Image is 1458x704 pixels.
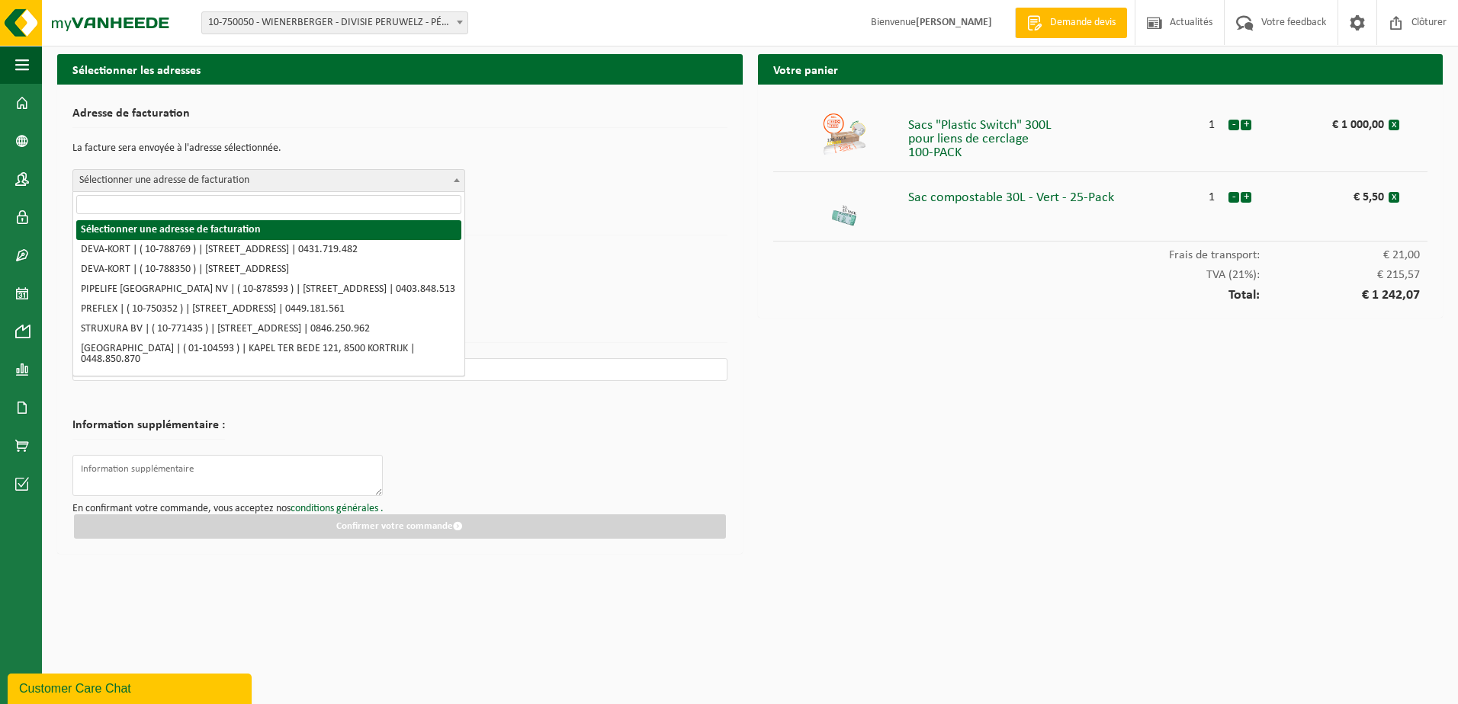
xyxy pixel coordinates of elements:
h2: Sélectionner les adresses [57,54,743,84]
div: Total: [773,281,1428,302]
li: PREFLEX | ( 10-750352 ) | [STREET_ADDRESS] | 0449.181.561 [76,299,461,319]
span: Sélectionner une adresse de facturation [72,169,465,192]
li: STRUXURA BV | ( 10-771435 ) | [STREET_ADDRESS] | 0846.250.962 [76,319,461,339]
div: Frais de transport: [773,242,1428,261]
button: - [1228,192,1239,203]
li: WIENERBERGER - DIVISIE AALBEKE ([GEOGRAPHIC_DATA]) | ( 10-738898 ) | [STREET_ADDRESS] [76,370,461,400]
a: conditions générales . [291,503,384,514]
span: Demande devis [1046,15,1119,30]
div: € 5,50 [1292,184,1388,203]
button: + [1241,192,1251,203]
a: Demande devis [1015,8,1127,38]
p: En confirmant votre commande, vous acceptez nos [72,504,727,514]
li: DEVA-KORT | ( 10-788350 ) | [STREET_ADDRESS] [76,260,461,280]
span: Sélectionner une adresse de facturation [73,170,464,191]
h2: Information supplémentaire : [72,419,225,440]
h2: Votre panier [758,54,1444,84]
h2: Adresse de facturation [72,107,727,128]
span: 10-750050 - WIENERBERGER - DIVISIE PERUWELZ - PÉRUWELZ [201,11,468,34]
div: Sac compostable 30L - Vert - 25-Pack [908,184,1196,205]
button: x [1389,192,1399,203]
iframe: chat widget [8,670,255,704]
li: DEVA-KORT | ( 10-788769 ) | [STREET_ADDRESS] | 0431.719.482 [76,240,461,260]
p: La facture sera envoyée à l'adresse sélectionnée. [72,136,727,162]
span: 10-750050 - WIENERBERGER - DIVISIE PERUWELZ - PÉRUWELZ [202,12,467,34]
span: € 215,57 [1260,269,1420,281]
img: 01-999954 [821,111,867,157]
div: € 1 000,00 [1292,111,1388,131]
span: € 1 242,07 [1260,289,1420,302]
div: 1 [1196,111,1228,131]
li: Sélectionner une adresse de facturation [76,220,461,240]
div: TVA (21%): [773,261,1428,281]
span: € 21,00 [1260,249,1420,261]
button: - [1228,120,1239,130]
li: [GEOGRAPHIC_DATA] | ( 01-104593 ) | KAPEL TER BEDE 121, 8500 KORTRIJK | 0448.850.870 [76,339,461,370]
strong: [PERSON_NAME] [916,17,992,28]
button: Confirmer votre commande [74,514,726,539]
img: 01-001000 [821,184,867,229]
div: 1 [1196,184,1228,203]
div: Sacs "Plastic Switch" 300L pour liens de cerclage 100-PACK [908,111,1196,160]
button: x [1389,120,1399,130]
li: PIPELIFE [GEOGRAPHIC_DATA] NV | ( 10-878593 ) | [STREET_ADDRESS] | 0403.848.513 [76,280,461,299]
button: + [1241,120,1251,130]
